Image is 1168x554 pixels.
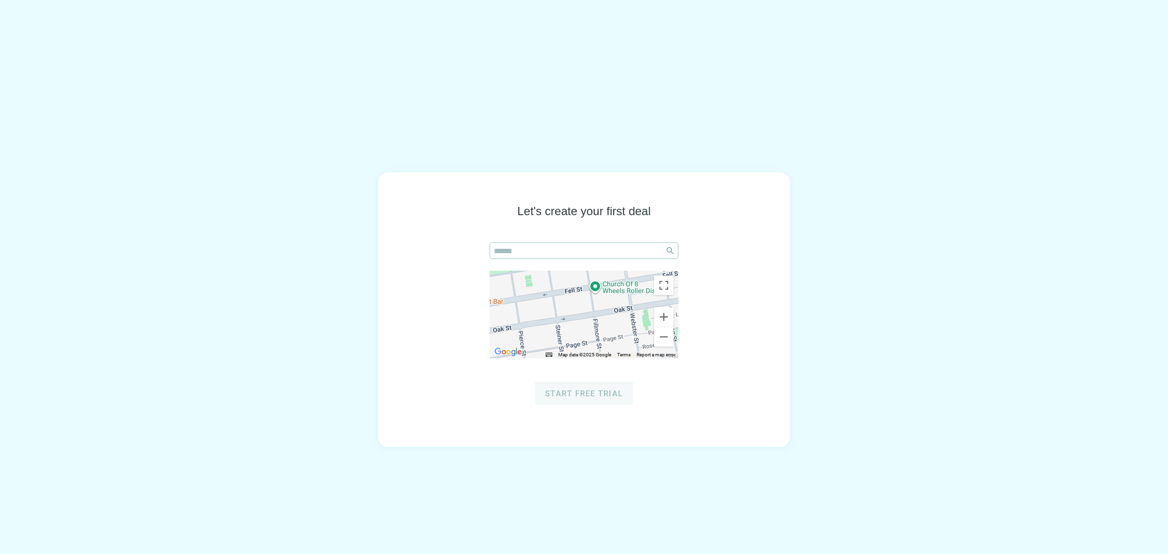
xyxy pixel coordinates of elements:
button: Keyboard shortcuts [546,351,552,358]
a: Terms (opens in new tab) [617,352,631,357]
span: Let's create your first deal [517,203,651,219]
button: Zoom in [654,307,674,327]
a: Open this area in Google Maps (opens a new window) [492,346,524,358]
span: Map data ©2025 Google [558,352,611,357]
a: Report a map error [637,352,675,357]
button: Start free trial [535,382,633,405]
button: Zoom out [654,327,674,347]
button: Toggle fullscreen view [654,276,674,295]
img: Google [492,346,524,358]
